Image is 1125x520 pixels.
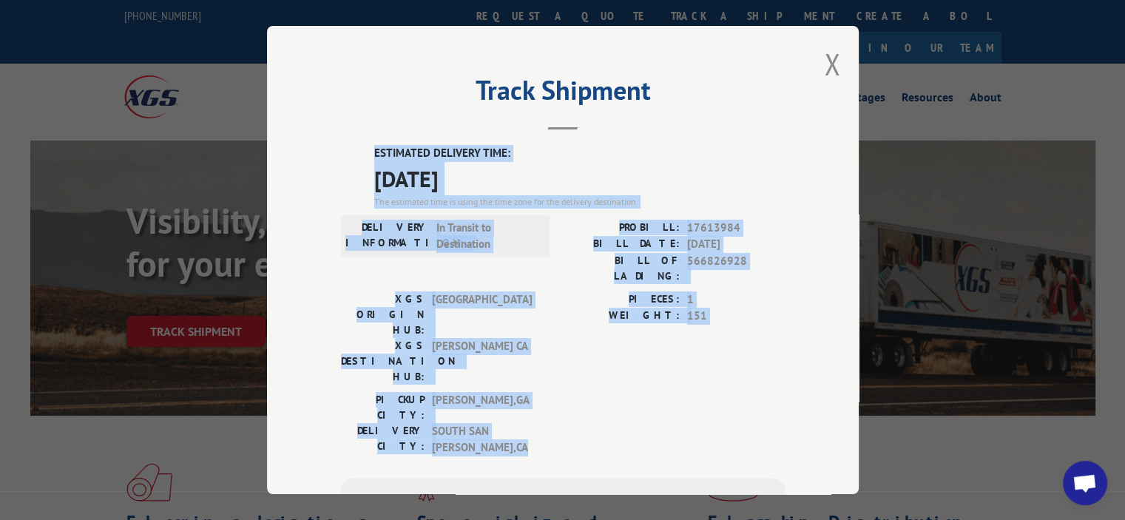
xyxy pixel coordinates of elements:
[432,423,532,456] span: SOUTH SAN [PERSON_NAME] , CA
[436,220,536,253] span: In Transit to Destination
[374,145,785,162] label: ESTIMATED DELIVERY TIME:
[341,338,425,385] label: XGS DESTINATION HUB:
[1063,461,1107,505] div: Open chat
[563,291,680,308] label: PIECES:
[341,392,425,423] label: PICKUP CITY:
[432,392,532,423] span: [PERSON_NAME] , GA
[563,236,680,253] label: BILL DATE:
[341,423,425,456] label: DELIVERY CITY:
[432,338,532,385] span: [PERSON_NAME] CA
[687,236,785,253] span: [DATE]
[687,220,785,237] span: 17613984
[341,80,785,108] h2: Track Shipment
[563,308,680,325] label: WEIGHT:
[341,291,425,338] label: XGS ORIGIN HUB:
[563,253,680,284] label: BILL OF LADING:
[345,220,429,253] label: DELIVERY INFORMATION:
[687,253,785,284] span: 566826928
[374,162,785,195] span: [DATE]
[687,308,785,325] span: 151
[432,291,532,338] span: [GEOGRAPHIC_DATA]
[563,220,680,237] label: PROBILL:
[687,291,785,308] span: 1
[824,44,840,84] button: Close modal
[374,195,785,209] div: The estimated time is using the time zone for the delivery destination.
